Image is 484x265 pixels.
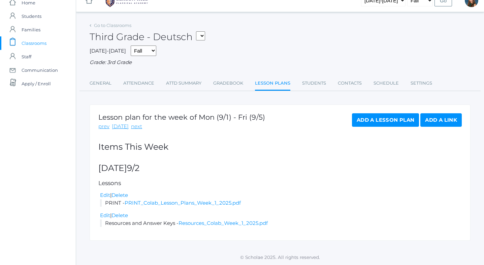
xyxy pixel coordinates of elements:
[131,123,142,130] a: next
[22,63,58,77] span: Communication
[76,254,484,261] p: © Scholae 2025. All rights reserved.
[100,192,110,198] a: Edit
[420,113,462,127] a: Add a Link
[166,77,201,90] a: Attd Summary
[100,199,462,207] li: PRINT -
[98,164,462,173] h2: [DATE]
[411,77,432,90] a: Settings
[179,220,268,226] a: Resources_Colab_Week_1_2025.pdf
[338,77,362,90] a: Contacts
[100,212,462,219] div: |
[90,77,111,90] a: General
[213,77,243,90] a: Gradebook
[123,77,154,90] a: Attendance
[125,200,241,206] a: PRINT_Colab_Lesson_Plans_Week_1_2025.pdf
[112,123,129,130] a: [DATE]
[98,123,109,130] a: prev
[100,219,462,227] li: Resources and Answer Keys -
[98,180,462,186] h5: Lessons
[94,23,131,28] a: Go to Classrooms
[22,9,41,23] span: Students
[352,113,419,127] a: Add a Lesson Plan
[22,36,46,50] span: Classrooms
[98,113,265,121] h1: Lesson plan for the week of Mon (9/1) - Fri (9/5)
[22,50,31,63] span: Staff
[111,212,128,218] a: Delete
[100,212,110,218] a: Edit
[98,142,462,152] h2: Items This Week
[111,192,128,198] a: Delete
[22,23,40,36] span: Families
[90,59,471,66] div: Grade: 3rd Grade
[374,77,399,90] a: Schedule
[90,48,126,54] span: [DATE]-[DATE]
[22,77,51,90] span: Apply / Enroll
[302,77,326,90] a: Students
[255,77,290,91] a: Lesson Plans
[100,192,462,199] div: |
[127,163,139,173] span: 9/2
[90,32,205,42] h2: Third Grade - Deutsch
